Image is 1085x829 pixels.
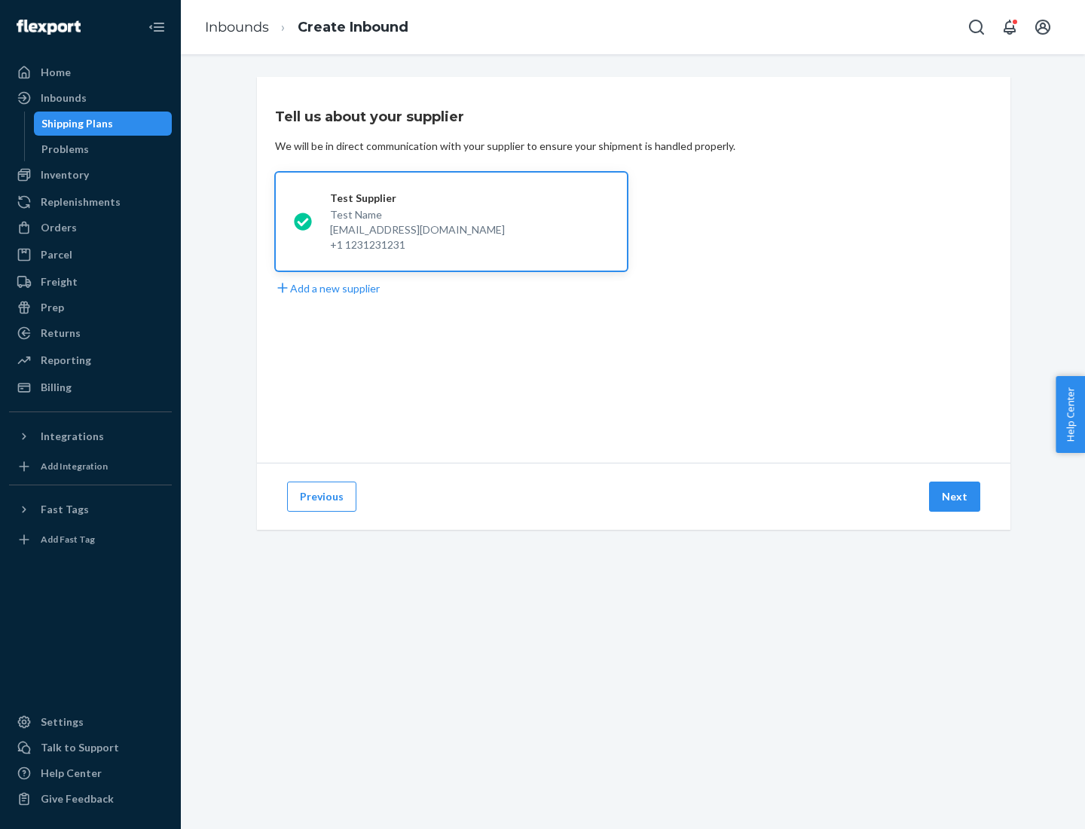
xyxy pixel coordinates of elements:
button: Integrations [9,424,172,448]
button: Fast Tags [9,497,172,522]
div: Talk to Support [41,740,119,755]
img: Flexport logo [17,20,81,35]
button: Open account menu [1028,12,1058,42]
a: Freight [9,270,172,294]
button: Close Navigation [142,12,172,42]
div: Inventory [41,167,89,182]
div: Add Fast Tag [41,533,95,546]
div: We will be in direct communication with your supplier to ensure your shipment is handled properly. [275,139,735,154]
a: Shipping Plans [34,112,173,136]
div: Freight [41,274,78,289]
a: Add Fast Tag [9,528,172,552]
div: Reporting [41,353,91,368]
div: Orders [41,220,77,235]
a: Add Integration [9,454,172,479]
button: Open notifications [995,12,1025,42]
div: Fast Tags [41,502,89,517]
a: Inbounds [205,19,269,35]
button: Help Center [1056,376,1085,453]
div: Replenishments [41,194,121,210]
div: Returns [41,326,81,341]
a: Home [9,60,172,84]
div: Give Feedback [41,791,114,806]
button: Previous [287,482,356,512]
a: Problems [34,137,173,161]
a: Help Center [9,761,172,785]
button: Add a new supplier [275,280,380,296]
button: Open Search Box [961,12,992,42]
a: Reporting [9,348,172,372]
button: Give Feedback [9,787,172,811]
a: Inventory [9,163,172,187]
div: Billing [41,380,72,395]
h3: Tell us about your supplier [275,107,464,127]
a: Create Inbound [298,19,408,35]
div: Shipping Plans [41,116,113,131]
div: Help Center [41,766,102,781]
a: Settings [9,710,172,734]
div: Parcel [41,247,72,262]
a: Inbounds [9,86,172,110]
div: Settings [41,714,84,730]
div: Prep [41,300,64,315]
a: Parcel [9,243,172,267]
div: Home [41,65,71,80]
button: Next [929,482,980,512]
ol: breadcrumbs [193,5,420,50]
div: Integrations [41,429,104,444]
a: Talk to Support [9,736,172,760]
div: Add Integration [41,460,108,473]
a: Billing [9,375,172,399]
div: Problems [41,142,89,157]
a: Returns [9,321,172,345]
a: Replenishments [9,190,172,214]
div: Inbounds [41,90,87,106]
a: Prep [9,295,172,320]
a: Orders [9,216,172,240]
